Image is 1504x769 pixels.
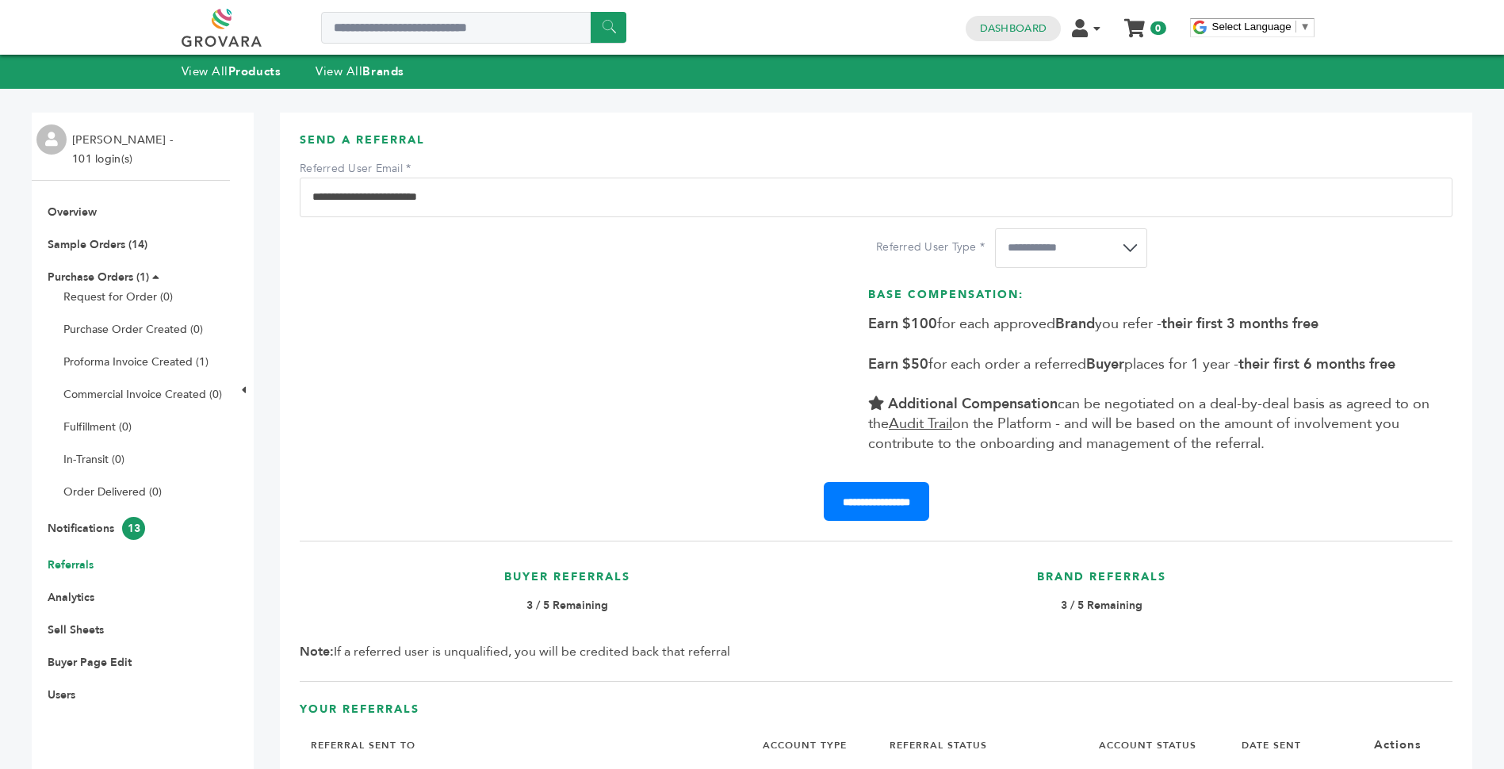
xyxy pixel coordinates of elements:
[48,687,75,702] a: Users
[868,314,937,334] b: Earn $100
[300,132,1452,160] h3: Send A Referral
[48,557,94,572] a: Referrals
[868,314,1429,453] span: for each approved you refer - for each order a referred places for 1 year - can be negotiated on ...
[63,354,209,369] a: Proforma Invoice Created (1)
[868,287,1445,315] h3: Base Compensation:
[48,521,145,536] a: Notifications13
[122,517,145,540] span: 13
[63,419,132,434] a: Fulfillment (0)
[876,239,987,255] label: Referred User Type
[889,414,952,434] u: Audit Trail
[48,590,94,605] a: Analytics
[1212,21,1311,33] a: Select Language​
[526,598,608,613] b: 3 / 5 Remaining
[228,63,281,79] strong: Products
[300,161,411,177] label: Referred User Email
[1055,314,1095,334] b: Brand
[72,131,177,169] li: [PERSON_NAME] - 101 login(s)
[1125,14,1143,31] a: My Cart
[182,63,281,79] a: View AllProducts
[300,643,730,660] span: If a referred user is unqualified, you will be credited back that referral
[63,484,162,499] a: Order Delivered (0)
[1238,354,1395,374] b: their first 6 months free
[48,237,147,252] a: Sample Orders (14)
[1212,21,1292,33] span: Select Language
[868,354,928,374] b: Earn $50
[1300,21,1311,33] span: ▼
[300,643,334,660] b: Note:
[63,387,222,402] a: Commercial Invoice Created (0)
[321,12,626,44] input: Search a product or brand...
[763,739,847,752] a: ACCOUNT TYPE
[48,270,149,285] a: Purchase Orders (1)
[300,702,1452,729] h3: Your Referrals
[63,452,124,467] a: In-Transit (0)
[48,205,97,220] a: Overview
[1061,598,1142,613] b: 3 / 5 Remaining
[1150,21,1165,35] span: 0
[316,63,404,79] a: View AllBrands
[63,322,203,337] a: Purchase Order Created (0)
[888,394,1058,414] b: Additional Compensation
[1242,739,1301,752] a: DATE SENT
[1295,21,1296,33] span: ​
[1363,729,1452,761] th: Actions
[890,739,987,752] a: REFERRAL STATUS
[48,622,104,637] a: Sell Sheets
[362,63,404,79] strong: Brands
[1099,739,1196,752] a: ACCOUNT STATUS
[308,569,826,597] h3: Buyer Referrals
[1161,314,1318,334] b: their first 3 months free
[842,569,1360,597] h3: Brand Referrals
[1086,354,1124,374] b: Buyer
[980,21,1047,36] a: Dashboard
[48,655,132,670] a: Buyer Page Edit
[311,739,415,752] a: REFERRAL SENT TO
[36,124,67,155] img: profile.png
[63,289,173,304] a: Request for Order (0)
